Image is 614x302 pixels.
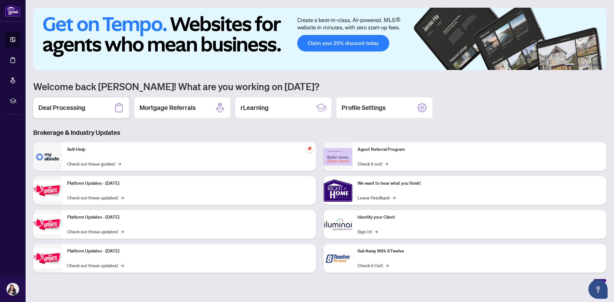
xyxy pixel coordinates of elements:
[588,280,608,299] button: Open asap
[358,262,389,269] a: Check it Out!→
[33,80,606,92] h1: Welcome back [PERSON_NAME]! What are you working on [DATE]?
[342,103,386,112] h2: Profile Settings
[358,228,378,235] a: Sign In!→
[121,262,124,269] span: →
[67,262,124,269] a: Check out these updates!→
[358,180,601,187] p: We want to hear what you think!
[358,160,388,167] a: Check it out!→
[67,228,124,235] a: Check out these updates!→
[33,248,62,268] img: Platform Updates - June 23, 2025
[38,103,85,112] h2: Deal Processing
[67,180,311,187] p: Platform Updates - [DATE]
[139,103,196,112] h2: Mortgage Referrals
[324,210,352,239] img: Identify your Client
[67,194,124,201] a: Check out these updates!→
[582,64,585,66] button: 3
[597,64,600,66] button: 6
[385,262,389,269] span: →
[358,146,601,153] p: Agent Referral Program
[358,214,601,221] p: Identify your Client
[67,248,311,255] p: Platform Updates - [DATE]
[577,64,579,66] button: 2
[385,160,388,167] span: →
[240,103,269,112] h2: rLearning
[592,64,595,66] button: 5
[67,160,121,167] a: Check out these guides!→
[564,64,574,66] button: 1
[67,214,311,221] p: Platform Updates - [DATE]
[118,160,121,167] span: →
[33,181,62,201] img: Platform Updates - July 21, 2025
[67,146,311,153] p: Self-Help
[33,214,62,235] img: Platform Updates - July 8, 2025
[121,194,124,201] span: →
[324,244,352,273] img: Sail Away With 8Twelve
[374,228,378,235] span: →
[33,128,606,137] h3: Brokerage & Industry Updates
[587,64,590,66] button: 4
[324,148,352,166] img: Agent Referral Program
[392,194,396,201] span: →
[33,142,62,171] img: Self-Help
[33,8,606,70] img: Slide 0
[358,194,396,201] a: Leave Feedback→
[5,5,20,17] img: logo
[306,145,313,152] span: pushpin
[358,248,601,255] p: Sail Away With 8Twelve
[121,228,124,235] span: →
[324,176,352,205] img: We want to hear what you think!
[7,283,19,295] img: Profile Icon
